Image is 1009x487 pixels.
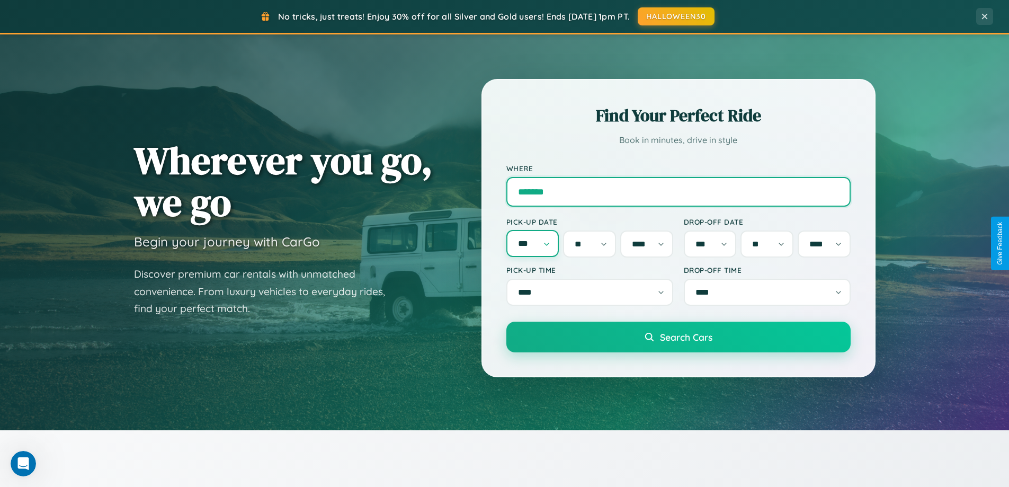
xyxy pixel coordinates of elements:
[506,217,673,226] label: Pick-up Date
[996,222,1004,265] div: Give Feedback
[134,139,433,223] h1: Wherever you go, we go
[684,265,851,275] label: Drop-off Time
[506,164,851,173] label: Where
[506,322,851,352] button: Search Cars
[660,331,712,343] span: Search Cars
[506,132,851,148] p: Book in minutes, drive in style
[134,234,320,250] h3: Begin your journey with CarGo
[506,104,851,127] h2: Find Your Perfect Ride
[506,265,673,275] label: Pick-up Time
[278,11,630,22] span: No tricks, just treats! Enjoy 30% off for all Silver and Gold users! Ends [DATE] 1pm PT.
[684,217,851,226] label: Drop-off Date
[638,7,715,25] button: HALLOWEEN30
[11,451,36,476] iframe: Intercom live chat
[134,265,399,317] p: Discover premium car rentals with unmatched convenience. From luxury vehicles to everyday rides, ...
